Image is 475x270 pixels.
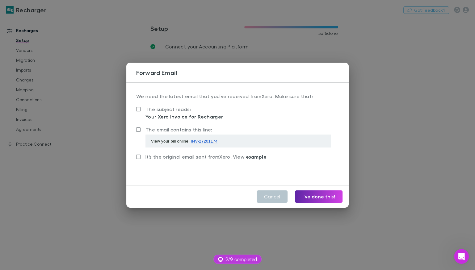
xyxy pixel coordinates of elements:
span: View your bill online: [151,139,218,143]
span: 😃 [118,206,127,218]
button: Cancel [257,190,288,203]
iframe: Intercom live chat [454,249,469,264]
button: go back [4,2,16,14]
span: smiley reaction [114,206,130,218]
span: 😞 [86,206,95,218]
div: Close [197,2,208,14]
span: INV-27201174 [191,139,218,143]
span: It’s the original email sent from Xero . View [145,154,267,160]
h3: Forward Email [136,69,349,76]
p: We need the latest email that you’ve received from Xero . Make sure that: [136,93,339,105]
span: neutral face reaction [98,206,114,218]
button: I’ve done this! [295,190,343,203]
div: Your Xero Invoice for Recharger [145,113,223,120]
span: 😐 [102,206,111,218]
div: Did this answer your question? [7,200,205,207]
button: Collapse window [186,2,197,14]
span: The subject reads: [145,106,191,112]
a: Open in help center [82,226,131,231]
span: The email contains this line: [145,127,212,132]
span: example [246,154,267,160]
span: disappointed reaction [82,206,98,218]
